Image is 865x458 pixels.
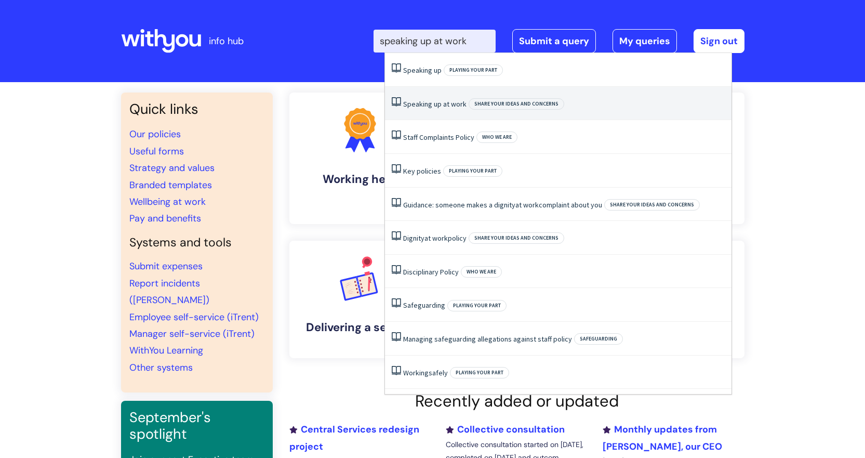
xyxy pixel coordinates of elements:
span: Speaking [403,66,432,75]
span: Speaking [403,99,432,109]
span: Who we are [476,132,517,143]
span: Share your ideas and concerns [469,232,564,244]
input: Search [374,30,496,53]
a: Speaking up [403,66,442,75]
div: | - [374,29,744,53]
h4: Delivering a service [298,321,422,334]
a: Working here [289,93,431,224]
a: Submit a query [512,29,596,53]
h4: Systems and tools [129,235,264,250]
a: Wellbeing at work [129,195,206,208]
a: Disciplinary Policy [403,267,459,277]
h3: Quick links [129,101,264,117]
a: Our policies [129,128,181,140]
a: Key policies [403,166,441,176]
span: Working [403,368,429,377]
a: Workingsafely [403,368,448,377]
a: Manager self-service (iTrent) [129,328,255,340]
span: Playing your part [450,367,509,378]
a: Safeguarding [403,300,445,310]
a: Employee self-service (iTrent) [129,311,259,323]
h4: Working here [298,173,422,186]
span: Playing your part [447,300,507,311]
span: Safeguarding [574,333,623,345]
a: Managing safeguarding allegations against staff policy [403,334,572,344]
span: work [451,99,467,109]
span: at [424,233,431,243]
a: Report incidents ([PERSON_NAME]) [129,277,209,306]
a: Dignityat workpolicy [403,233,467,243]
a: Useful forms [129,145,184,158]
a: Sign out [694,29,744,53]
a: WithYou Learning [129,344,203,357]
a: Branded templates [129,179,212,191]
p: info hub [209,33,244,49]
a: Central Services redesign project [289,423,419,452]
span: Who we are [461,266,502,278]
a: Speaking up at work [403,99,467,109]
span: at [443,99,449,109]
a: Monthly updates from [PERSON_NAME], our CEO [603,423,722,452]
span: work [523,200,539,210]
span: Playing your part [443,165,502,177]
a: Staff Complaints Policy [403,133,474,142]
span: up [434,66,442,75]
a: Pay and benefits [129,212,201,225]
a: My queries [613,29,677,53]
h3: September's spotlight [129,409,264,443]
a: Guidance: someone makes a dignityat workcomplaint about you [403,200,602,210]
a: Delivering a service [289,241,431,358]
span: Playing your part [444,64,503,76]
span: up [434,99,442,109]
a: Collective consultation [446,423,565,436]
a: Strategy and values [129,162,215,174]
span: Share your ideas and concerns [604,199,700,211]
a: Other systems [129,361,193,374]
h2: Recently added or updated [289,391,744,411]
a: Submit expenses [129,260,203,272]
span: Share your ideas and concerns [469,98,564,110]
span: at [515,200,522,210]
span: work [432,233,448,243]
